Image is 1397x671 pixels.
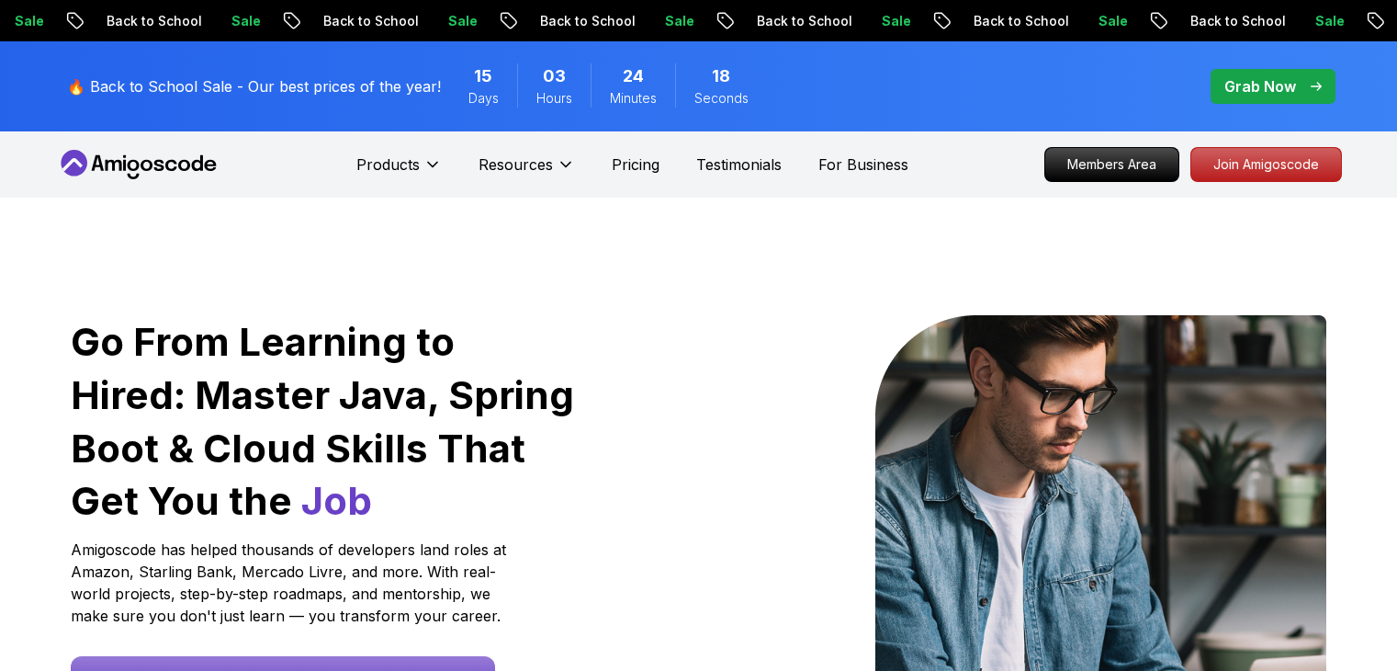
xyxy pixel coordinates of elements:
span: Seconds [694,89,749,108]
p: Grab Now [1224,75,1296,97]
button: Products [356,154,442,190]
p: Sale [824,12,883,30]
p: Members Area [1045,148,1178,181]
p: Join Amigoscode [1191,148,1341,181]
span: 18 Seconds [712,63,730,89]
span: Job [301,477,372,524]
a: For Business [818,154,908,176]
span: 3 Hours [543,63,566,89]
p: Sale [390,12,449,30]
button: Resources [479,154,575,190]
p: Sale [1257,12,1316,30]
span: Minutes [610,89,657,108]
p: Back to School [482,12,607,30]
p: Sale [1041,12,1099,30]
p: Sale [174,12,232,30]
span: 24 Minutes [623,63,644,89]
a: Testimonials [696,154,782,176]
p: Back to School [265,12,390,30]
p: Back to School [49,12,174,30]
span: Hours [536,89,572,108]
p: Back to School [699,12,824,30]
a: Join Amigoscode [1190,147,1342,182]
a: Members Area [1044,147,1179,182]
p: Back to School [1132,12,1257,30]
p: Back to School [916,12,1041,30]
h1: Go From Learning to Hired: Master Java, Spring Boot & Cloud Skills That Get You the [71,315,577,528]
p: Amigoscode has helped thousands of developers land roles at Amazon, Starling Bank, Mercado Livre,... [71,539,512,627]
p: Products [356,154,420,176]
p: 🔥 Back to School Sale - Our best prices of the year! [67,75,441,97]
span: Days [468,89,499,108]
a: Pricing [612,154,659,176]
p: Sale [607,12,666,30]
span: 15 Days [474,63,492,89]
p: Resources [479,154,553,176]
